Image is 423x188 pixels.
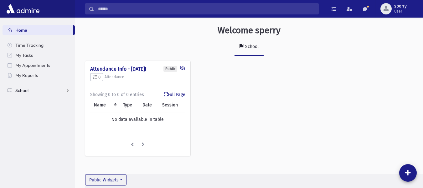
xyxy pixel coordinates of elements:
a: Full Page [164,91,185,98]
span: Home [15,27,27,33]
span: Time Tracking [15,42,44,48]
span: User [394,9,407,14]
span: sperry [394,4,407,9]
th: Type [119,98,139,112]
span: 0 [93,75,101,79]
th: Session [158,98,185,112]
button: 0 [90,73,103,81]
a: School [235,38,264,56]
div: Public [163,66,177,72]
button: Public Widgets [85,174,126,185]
a: My Appointments [3,60,75,70]
span: My Appointments [15,62,50,68]
span: My Reports [15,73,38,78]
span: School [15,88,28,93]
h4: Attendance Info - [DATE]! [90,66,185,72]
a: My Reports [3,70,75,80]
a: My Tasks [3,50,75,60]
td: No data available in table [90,112,185,127]
img: AdmirePro [5,3,41,15]
div: School [244,44,259,49]
h3: Welcome sperry [218,25,281,36]
input: Search [94,3,318,14]
th: Date [139,98,158,112]
span: My Tasks [15,52,33,58]
a: Time Tracking [3,40,75,50]
th: Name [90,98,119,112]
h5: Attendance [90,73,185,81]
div: Showing 0 to 0 of 0 entries [90,91,185,98]
a: School [3,85,75,95]
a: Home [3,25,73,35]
